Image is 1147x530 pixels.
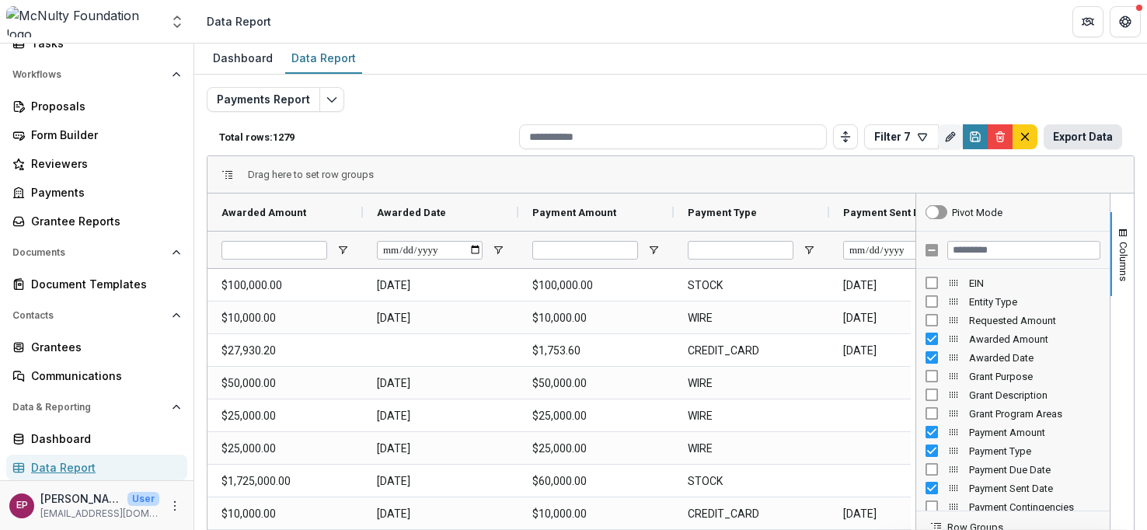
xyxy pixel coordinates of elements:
[6,6,160,37] img: McNulty Foundation logo
[6,122,187,148] a: Form Builder
[221,498,349,530] span: $10,000.00
[532,335,660,367] span: $1,753.60
[377,498,504,530] span: [DATE]
[916,274,1110,292] div: EIN Column
[377,433,504,465] span: [DATE]
[532,270,660,302] span: $100,000.00
[31,184,175,200] div: Payments
[6,208,187,234] a: Grantee Reports
[6,62,187,87] button: Open Workflows
[6,334,187,360] a: Grantees
[969,389,1100,401] span: Grant Description
[916,385,1110,404] div: Grant Description Column
[377,241,483,260] input: Awarded Date Filter Input
[532,465,660,497] span: $60,000.00
[6,426,187,452] a: Dashboard
[532,302,660,334] span: $10,000.00
[221,302,349,334] span: $10,000.00
[1110,6,1141,37] button: Get Help
[31,431,175,447] div: Dashboard
[1044,124,1122,149] button: Export Data
[31,98,175,114] div: Proposals
[31,459,175,476] div: Data Report
[221,207,306,218] span: Awarded Amount
[938,124,963,149] button: Rename
[916,367,1110,385] div: Grant Purpose Column
[688,368,815,399] span: WIRE
[916,497,1110,516] div: Payment Contingencies Column
[31,155,175,172] div: Reviewers
[916,423,1110,441] div: Payment Amount Column
[647,244,660,256] button: Open Filter Menu
[688,207,757,218] span: Payment Type
[219,131,513,143] p: Total rows: 1279
[688,498,815,530] span: CREDIT_CARD
[377,207,446,218] span: Awarded Date
[12,402,166,413] span: Data & Reporting
[969,352,1100,364] span: Awarded Date
[166,497,184,515] button: More
[532,498,660,530] span: $10,000.00
[221,433,349,465] span: $25,000.00
[377,465,504,497] span: [DATE]
[207,47,279,69] div: Dashboard
[952,207,1002,218] div: Pivot Mode
[843,270,971,302] span: [DATE]
[221,241,327,260] input: Awarded Amount Filter Input
[969,445,1100,457] span: Payment Type
[947,241,1100,260] input: Filter Columns Input
[6,151,187,176] a: Reviewers
[6,180,187,205] a: Payments
[969,296,1100,308] span: Entity Type
[127,492,159,506] p: User
[12,69,166,80] span: Workflows
[12,247,166,258] span: Documents
[40,490,121,507] p: [PERSON_NAME]
[969,501,1100,513] span: Payment Contingencies
[988,124,1013,149] button: Delete
[221,270,349,302] span: $100,000.00
[532,400,660,432] span: $25,000.00
[688,335,815,367] span: CREDIT_CARD
[319,87,344,112] button: Edit selected report
[207,13,271,30] div: Data Report
[969,464,1100,476] span: Payment Due Date
[843,241,949,260] input: Payment Sent Date Filter Input
[377,400,504,432] span: [DATE]
[285,44,362,74] a: Data Report
[1013,124,1037,149] button: default
[963,124,988,149] button: Save
[969,371,1100,382] span: Grant Purpose
[688,241,793,260] input: Payment Type Filter Input
[200,10,277,33] nav: breadcrumb
[6,363,187,389] a: Communications
[969,333,1100,345] span: Awarded Amount
[6,271,187,297] a: Document Templates
[688,270,815,302] span: STOCK
[969,483,1100,494] span: Payment Sent Date
[6,395,187,420] button: Open Data & Reporting
[916,330,1110,348] div: Awarded Amount Column
[969,408,1100,420] span: Grant Program Areas
[1117,242,1129,281] span: Columns
[31,213,175,229] div: Grantee Reports
[6,240,187,265] button: Open Documents
[688,400,815,432] span: WIRE
[12,310,166,321] span: Contacts
[377,302,504,334] span: [DATE]
[40,507,159,521] p: [EMAIL_ADDRESS][DOMAIN_NAME]
[532,433,660,465] span: $25,000.00
[688,465,815,497] span: STOCK
[31,368,175,384] div: Communications
[207,87,320,112] button: Payments Report
[532,207,616,218] span: Payment Amount
[843,302,971,334] span: [DATE]
[843,335,971,367] span: [DATE]
[336,244,349,256] button: Open Filter Menu
[31,339,175,355] div: Grantees
[285,47,362,69] div: Data Report
[843,498,971,530] span: [DATE]
[248,169,374,180] div: Row Groups
[969,427,1100,438] span: Payment Amount
[916,460,1110,479] div: Payment Due Date Column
